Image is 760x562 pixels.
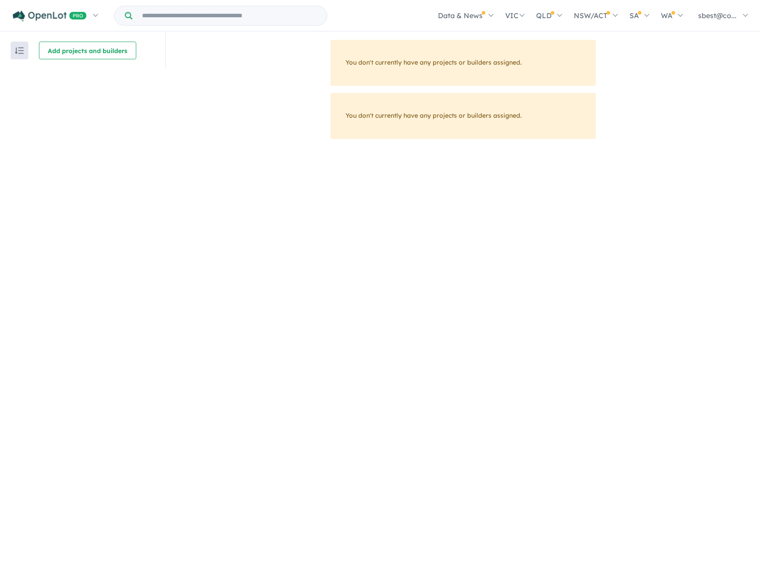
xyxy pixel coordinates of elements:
[15,47,24,54] img: sort.svg
[134,6,325,25] input: Try estate name, suburb, builder or developer
[39,42,136,59] button: Add projects and builders
[330,93,596,139] div: You don't currently have any projects or builders assigned.
[330,40,596,86] div: You don't currently have any projects or builders assigned.
[698,11,737,20] span: sbest@co...
[13,11,87,22] img: Openlot PRO Logo White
